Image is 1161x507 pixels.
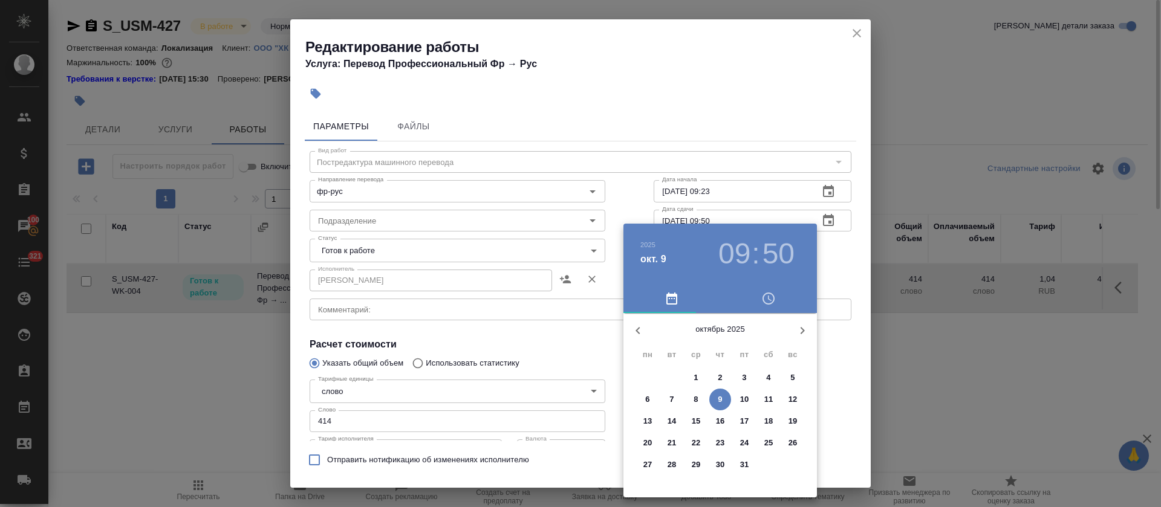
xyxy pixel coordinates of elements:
[740,415,749,427] p: 17
[643,415,652,427] p: 13
[652,323,788,335] p: октябрь 2025
[782,367,804,389] button: 5
[643,437,652,449] p: 20
[758,410,779,432] button: 18
[789,415,798,427] p: 19
[782,410,804,432] button: 19
[661,349,683,361] span: вт
[766,372,770,384] p: 4
[709,432,731,454] button: 23
[637,454,659,476] button: 27
[740,393,749,405] p: 10
[742,372,746,384] p: 3
[685,410,707,432] button: 15
[782,389,804,410] button: 12
[637,432,659,454] button: 20
[685,454,707,476] button: 29
[782,432,804,454] button: 26
[733,432,755,454] button: 24
[763,237,795,271] button: 50
[709,454,731,476] button: 30
[694,393,698,405] p: 8
[685,349,707,361] span: ср
[789,393,798,405] p: 12
[640,252,666,266] button: окт. 9
[645,393,649,405] p: 6
[692,437,701,449] p: 22
[685,367,707,389] button: 1
[661,454,683,476] button: 28
[668,459,677,471] p: 28
[709,389,731,410] button: 9
[637,410,659,432] button: 13
[758,389,779,410] button: 11
[716,459,725,471] p: 30
[668,415,677,427] p: 14
[740,459,749,471] p: 31
[661,389,683,410] button: 7
[733,410,755,432] button: 17
[733,454,755,476] button: 31
[709,367,731,389] button: 2
[740,437,749,449] p: 24
[733,349,755,361] span: пт
[709,410,731,432] button: 16
[789,437,798,449] p: 26
[758,349,779,361] span: сб
[637,389,659,410] button: 6
[709,349,731,361] span: чт
[758,432,779,454] button: 25
[718,372,722,384] p: 2
[764,393,773,405] p: 11
[640,241,655,248] button: 2025
[685,432,707,454] button: 22
[718,393,722,405] p: 9
[718,237,750,271] button: 09
[685,389,707,410] button: 8
[692,415,701,427] p: 15
[669,393,674,405] p: 7
[637,349,659,361] span: пн
[733,367,755,389] button: 3
[764,437,773,449] p: 25
[694,372,698,384] p: 1
[764,415,773,427] p: 18
[716,437,725,449] p: 23
[782,349,804,361] span: вс
[643,459,652,471] p: 27
[668,437,677,449] p: 21
[752,237,759,271] h3: :
[716,415,725,427] p: 16
[790,372,795,384] p: 5
[692,459,701,471] p: 29
[733,389,755,410] button: 10
[758,367,779,389] button: 4
[661,432,683,454] button: 21
[661,410,683,432] button: 14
